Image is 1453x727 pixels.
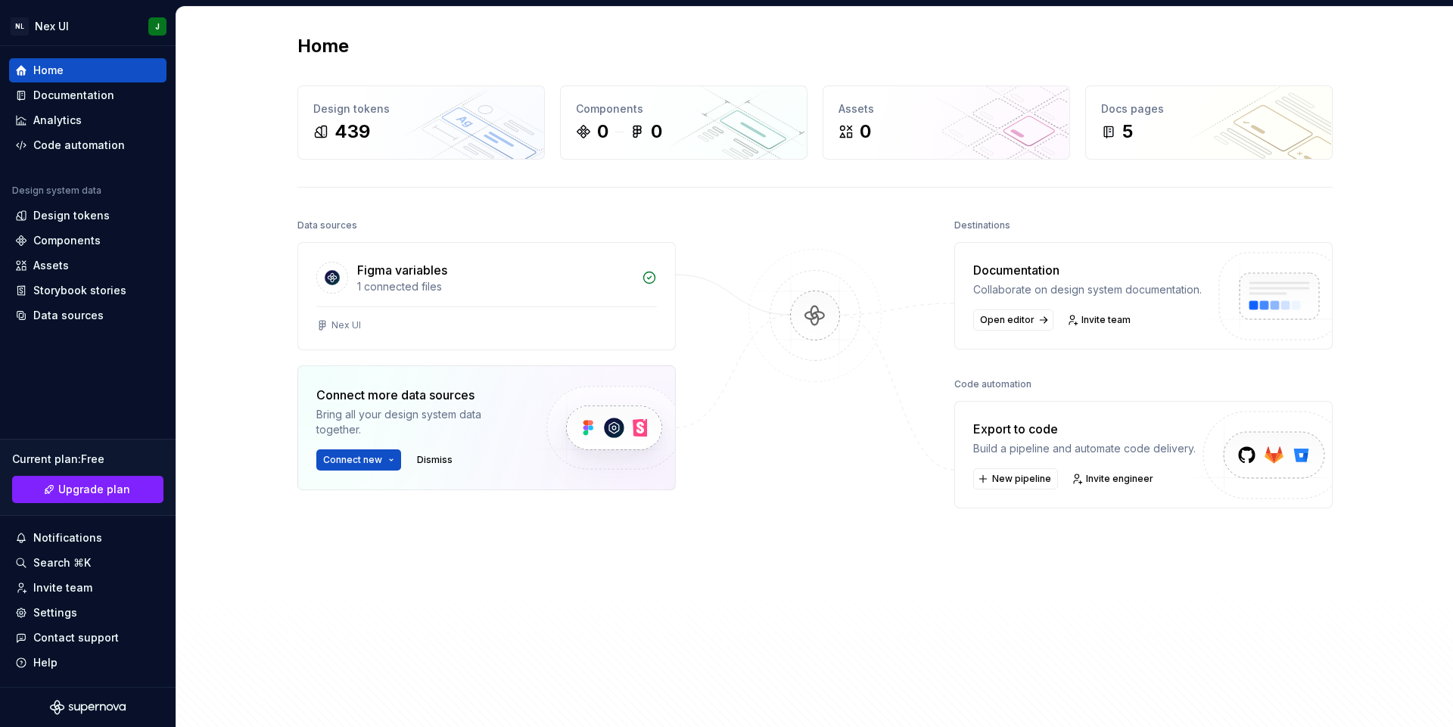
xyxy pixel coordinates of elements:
[313,101,529,117] div: Design tokens
[33,63,64,78] div: Home
[35,19,69,34] div: Nex UI
[9,551,166,575] button: Search ⌘K
[357,279,633,294] div: 1 connected files
[560,85,807,160] a: Components00
[334,120,370,144] div: 439
[58,482,130,497] span: Upgrade plan
[1086,473,1153,485] span: Invite engineer
[33,655,58,670] div: Help
[9,601,166,625] a: Settings
[992,473,1051,485] span: New pipeline
[410,449,459,471] button: Dismiss
[33,630,119,645] div: Contact support
[297,242,676,350] a: Figma variables1 connected filesNex UI
[12,185,101,197] div: Design system data
[973,282,1202,297] div: Collaborate on design system documentation.
[1081,314,1131,326] span: Invite team
[33,308,104,323] div: Data sources
[11,17,29,36] div: NL
[597,120,608,144] div: 0
[1085,85,1333,160] a: Docs pages5
[1122,120,1133,144] div: 5
[823,85,1070,160] a: Assets0
[155,20,160,33] div: J
[297,34,349,58] h2: Home
[9,576,166,600] a: Invite team
[316,407,521,437] div: Bring all your design system data together.
[980,314,1035,326] span: Open editor
[33,208,110,223] div: Design tokens
[9,108,166,132] a: Analytics
[316,449,401,471] button: Connect new
[9,133,166,157] a: Code automation
[417,454,453,466] span: Dismiss
[33,555,91,570] div: Search ⌘K
[973,441,1196,456] div: Build a pipeline and automate code delivery.
[9,651,166,675] button: Help
[3,10,173,42] button: NLNex UIJ
[9,203,166,228] a: Design tokens
[9,303,166,328] a: Data sources
[973,261,1202,279] div: Documentation
[9,253,166,278] a: Assets
[12,476,163,503] a: Upgrade plan
[651,120,662,144] div: 0
[973,309,1053,331] a: Open editor
[33,113,82,128] div: Analytics
[9,626,166,650] button: Contact support
[33,258,69,273] div: Assets
[33,138,125,153] div: Code automation
[33,233,101,248] div: Components
[576,101,792,117] div: Components
[316,386,521,404] div: Connect more data sources
[1101,101,1317,117] div: Docs pages
[9,83,166,107] a: Documentation
[973,468,1058,489] button: New pipeline
[33,605,77,620] div: Settings
[33,283,126,298] div: Storybook stories
[331,319,361,331] div: Nex UI
[297,215,357,236] div: Data sources
[357,261,447,279] div: Figma variables
[9,278,166,303] a: Storybook stories
[297,85,545,160] a: Design tokens439
[1067,468,1160,489] a: Invite engineer
[1063,309,1137,331] a: Invite team
[50,700,126,715] svg: Supernova Logo
[33,88,114,103] div: Documentation
[839,101,1054,117] div: Assets
[323,454,382,466] span: Connect new
[954,215,1010,236] div: Destinations
[33,530,102,545] div: Notifications
[9,526,166,550] button: Notifications
[12,452,163,467] div: Current plan : Free
[9,228,166,253] a: Components
[954,374,1031,395] div: Code automation
[9,58,166,82] a: Home
[860,120,871,144] div: 0
[33,580,92,595] div: Invite team
[973,420,1196,438] div: Export to code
